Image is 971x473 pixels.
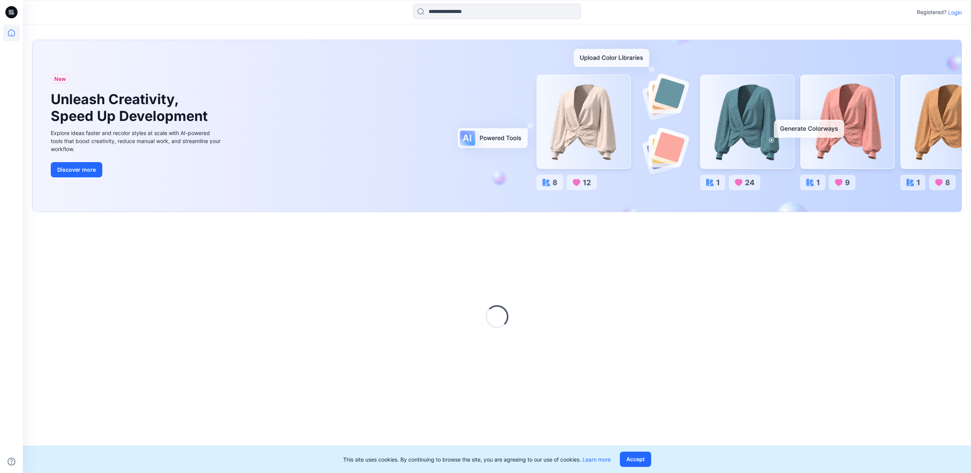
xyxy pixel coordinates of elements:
[51,91,211,124] h1: Unleash Creativity, Speed Up Development
[620,452,651,467] button: Accept
[51,129,223,153] div: Explore ideas faster and recolor styles at scale with AI-powered tools that boost creativity, red...
[948,8,962,16] p: Login
[582,456,611,463] a: Learn more
[54,74,66,84] span: New
[917,8,947,17] p: Registered?
[51,162,102,177] button: Discover more
[343,455,611,463] p: This site uses cookies. By continuing to browse the site, you are agreeing to our use of cookies.
[51,162,223,177] a: Discover more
